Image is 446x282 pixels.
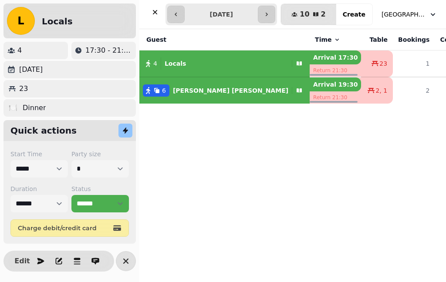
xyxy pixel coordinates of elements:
[310,91,361,104] p: Return 21:30
[139,80,310,101] button: 6[PERSON_NAME] [PERSON_NAME]
[336,4,372,25] button: Create
[361,29,393,50] th: Table
[17,45,22,56] p: 4
[393,50,435,77] td: 1
[71,185,129,193] label: Status
[23,103,46,113] p: Dinner
[162,86,166,95] span: 6
[375,86,387,95] span: 2, 1
[153,59,157,68] span: 4
[379,59,387,68] span: 23
[19,84,28,94] p: 23
[310,64,361,77] p: Return 21:30
[17,16,24,26] span: L
[315,35,331,44] span: Time
[42,15,73,27] h2: Locals
[139,29,310,50] th: Guest
[300,11,309,18] span: 10
[10,124,77,137] h2: Quick actions
[9,103,17,113] p: 🍽️
[343,11,365,17] span: Create
[165,59,186,68] p: Locals
[10,150,68,158] label: Start Time
[393,29,435,50] th: Bookings
[18,225,111,231] span: Charge debit/credit card
[281,4,336,25] button: 102
[393,77,435,104] td: 2
[310,77,361,91] p: Arrival 19:30
[315,35,340,44] button: Time
[321,11,326,18] span: 2
[14,252,31,270] button: Edit
[19,64,43,75] p: [DATE]
[382,10,425,19] span: [GEOGRAPHIC_DATA]
[71,150,129,158] label: Party size
[10,185,68,193] label: Duration
[139,53,310,74] button: 4Locals
[376,7,443,22] button: [GEOGRAPHIC_DATA]
[85,45,132,56] p: 17:30 - 21:30
[17,258,27,265] span: Edit
[173,86,288,95] p: [PERSON_NAME] [PERSON_NAME]
[310,50,361,64] p: Arrival 17:30
[10,219,129,237] button: Charge debit/credit card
